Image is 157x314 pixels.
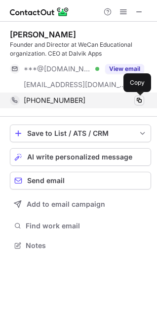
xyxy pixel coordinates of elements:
[27,200,105,208] span: Add to email campaign
[10,30,76,39] div: [PERSON_NAME]
[10,6,69,18] img: ContactOut v5.3.10
[105,64,144,74] button: Reveal Button
[10,239,151,252] button: Notes
[26,221,147,230] span: Find work email
[24,96,85,105] span: [PHONE_NUMBER]
[27,177,65,185] span: Send email
[26,241,147,250] span: Notes
[10,195,151,213] button: Add to email campaign
[10,40,151,58] div: Founder and Director at WeCan Educational organization. CEO at Dalvik Apps
[10,219,151,233] button: Find work email
[24,80,126,89] span: [EMAIL_ADDRESS][DOMAIN_NAME]
[27,153,132,161] span: AI write personalized message
[10,148,151,166] button: AI write personalized message
[10,125,151,142] button: save-profile-one-click
[10,172,151,189] button: Send email
[27,129,134,137] div: Save to List / ATS / CRM
[24,64,92,73] span: ***@[DOMAIN_NAME]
